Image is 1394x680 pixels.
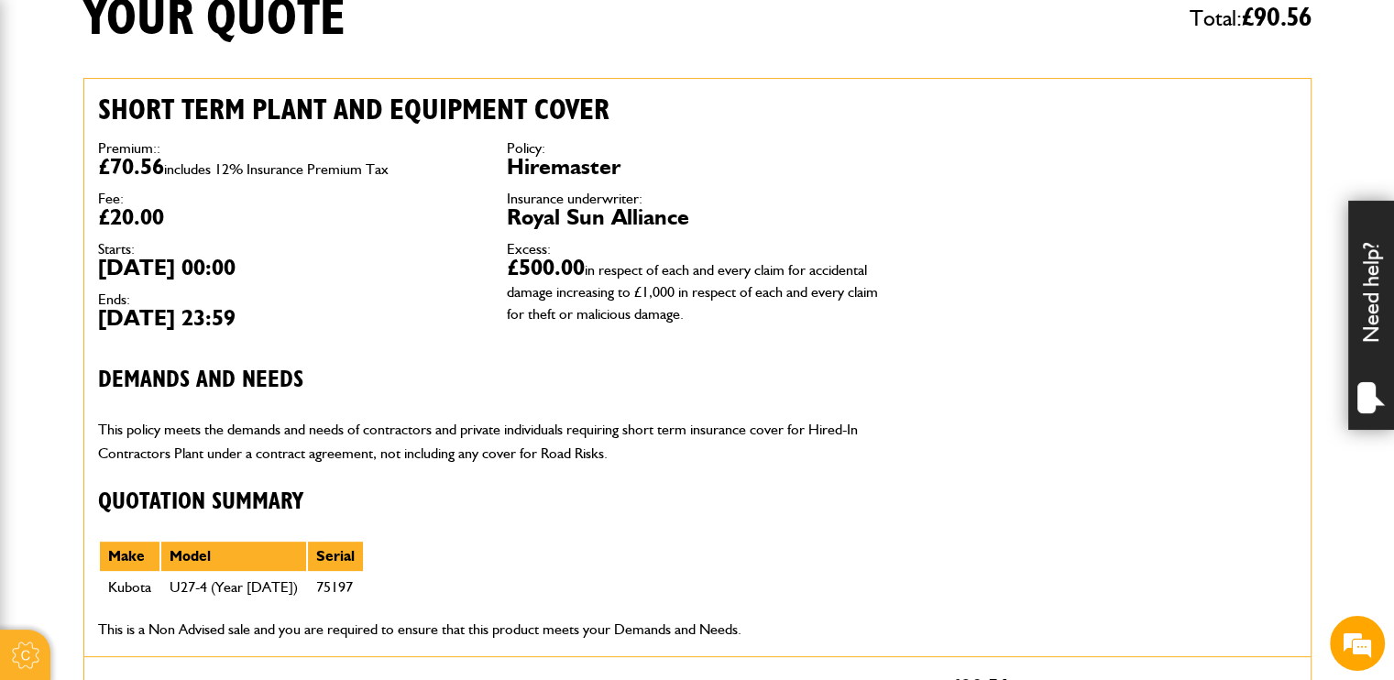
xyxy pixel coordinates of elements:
th: Serial [307,541,364,572]
dd: £500.00 [507,257,888,323]
textarea: Choose an option [9,504,349,569]
dt: Policy: [507,141,888,156]
th: Make [99,541,160,572]
td: 75197 [307,572,364,603]
div: Need help? [1348,201,1394,430]
dd: Hiremaster [507,156,888,178]
span: £ [1242,5,1312,31]
div: JCB Insurance [95,103,308,126]
div: JCB Insurance [31,427,109,441]
span: includes 12% Insurance Premium Tax [164,160,389,178]
dd: [DATE] 23:59 [98,307,479,329]
dt: Insurance underwriter: [507,192,888,206]
h2: Short term plant and equipment cover [98,93,888,127]
dt: Excess: [507,242,888,257]
dd: Royal Sun Alliance [507,206,888,228]
dt: Ends: [98,292,479,307]
h3: Quotation Summary [98,488,888,517]
td: Kubota [99,572,160,603]
span: in respect of each and every claim for accidental damage increasing to £1,000 in respect of each ... [507,261,878,323]
td: U27-4 (Year [DATE]) [160,572,307,603]
dt: Starts: [98,242,479,257]
dd: £20.00 [98,206,479,228]
p: This policy meets the demands and needs of contractors and private individuals requiring short te... [98,418,888,465]
img: d_20077148190_operators_62643000001515001 [31,102,77,127]
dd: £70.56 [98,156,479,178]
p: This is a Non Advised sale and you are required to ensure that this product meets your Demands an... [98,618,888,642]
th: Model [160,541,307,572]
dt: Fee: [98,192,479,206]
dt: Premium:: [98,141,479,156]
dd: [DATE] 00:00 [98,257,479,279]
h3: Demands and needs [98,367,888,395]
span: 90.56 [1254,5,1312,31]
div: Minimize live chat window [301,9,345,53]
